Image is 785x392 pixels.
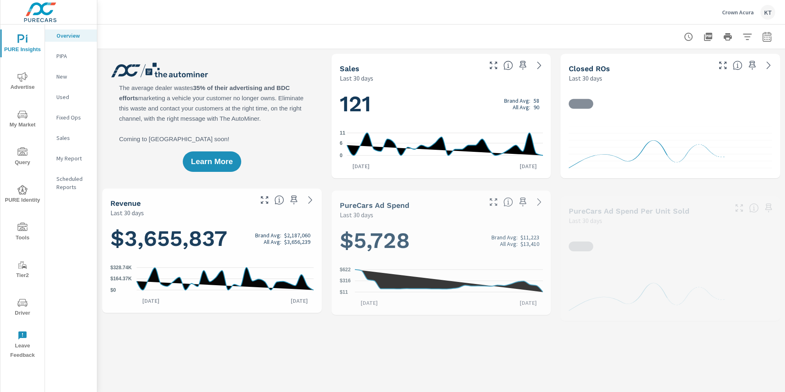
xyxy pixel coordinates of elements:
[516,59,529,72] span: Save this to your personalized report
[284,238,310,245] p: $3,656,239
[569,207,689,215] h5: PureCars Ad Spend Per Unit Sold
[340,90,543,117] h1: 121
[340,278,351,284] text: $316
[274,195,284,205] span: Total sales revenue over the selected date range. [Source: This data is sourced from the dealer’s...
[722,9,754,16] p: Crown Acura
[110,265,132,270] text: $328.74K
[520,234,539,240] p: $11,223
[45,29,97,42] div: Overview
[56,32,90,40] p: Overview
[3,72,42,92] span: Advertise
[340,267,351,273] text: $622
[3,223,42,243] span: Tools
[716,59,729,72] button: Make Fullscreen
[287,194,301,207] span: Save this to your personalized report
[45,91,97,103] div: Used
[110,224,314,252] h1: $3,655,837
[700,29,716,45] button: "Export Report to PDF"
[534,97,539,104] p: 58
[340,289,348,295] text: $11
[3,260,42,280] span: Tier2
[137,297,165,305] p: [DATE]
[533,196,546,209] a: See more details in report
[258,194,271,207] button: Make Fullscreen
[514,162,543,170] p: [DATE]
[533,59,546,72] a: See more details in report
[3,298,42,318] span: Driver
[56,93,90,101] p: Used
[3,34,42,54] span: PURE Insights
[503,61,513,70] span: Number of vehicles sold by the dealership over the selected date range. [Source: This data is sou...
[110,287,116,293] text: $0
[355,299,384,307] p: [DATE]
[569,216,602,225] p: Last 30 days
[491,234,518,240] p: Brand Avg:
[3,331,42,360] span: Leave Feedback
[534,104,539,110] p: 90
[733,201,746,214] button: Make Fullscreen
[45,111,97,124] div: Fixed Ops
[304,194,317,207] a: See more details in report
[760,5,775,20] div: KT
[56,52,90,60] p: PIPA
[340,73,373,83] p: Last 30 days
[56,72,90,81] p: New
[347,162,375,170] p: [DATE]
[56,175,90,191] p: Scheduled Reports
[3,110,42,130] span: My Market
[3,147,42,167] span: Query
[56,134,90,142] p: Sales
[569,73,602,83] p: Last 30 days
[45,50,97,62] div: PIPA
[720,29,736,45] button: Print Report
[3,185,42,205] span: PURE Identity
[45,173,97,193] div: Scheduled Reports
[340,210,373,220] p: Last 30 days
[45,70,97,83] div: New
[56,113,90,122] p: Fixed Ops
[45,132,97,144] div: Sales
[264,238,281,245] p: All Avg:
[340,201,409,210] h5: PureCars Ad Spend
[759,29,775,45] button: Select Date Range
[739,29,756,45] button: Apply Filters
[520,240,539,247] p: $13,410
[762,201,775,214] span: Save this to your personalized report
[516,196,529,209] span: Save this to your personalized report
[569,64,610,73] h5: Closed ROs
[110,276,132,282] text: $164.37K
[487,59,500,72] button: Make Fullscreen
[45,152,97,164] div: My Report
[110,199,141,207] h5: Revenue
[56,154,90,162] p: My Report
[285,297,314,305] p: [DATE]
[183,151,241,172] button: Learn More
[340,153,343,158] text: 0
[746,59,759,72] span: Save this to your personalized report
[749,203,759,213] span: Average cost of advertising per each vehicle sold at the dealer over the selected date range. The...
[513,104,530,110] p: All Avg:
[284,232,310,238] p: $2,187,060
[487,196,500,209] button: Make Fullscreen
[733,61,742,70] span: Number of Repair Orders Closed by the selected dealership group over the selected time range. [So...
[110,208,144,218] p: Last 30 days
[340,140,343,146] text: 6
[255,232,281,238] p: Brand Avg:
[504,97,530,104] p: Brand Avg:
[340,64,359,73] h5: Sales
[340,130,345,136] text: 11
[340,226,543,254] h1: $5,728
[503,197,513,207] span: Total cost of media for all PureCars channels for the selected dealership group over the selected...
[500,240,518,247] p: All Avg:
[514,299,543,307] p: [DATE]
[762,59,775,72] a: See more details in report
[191,158,233,165] span: Learn More
[0,25,45,363] div: nav menu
